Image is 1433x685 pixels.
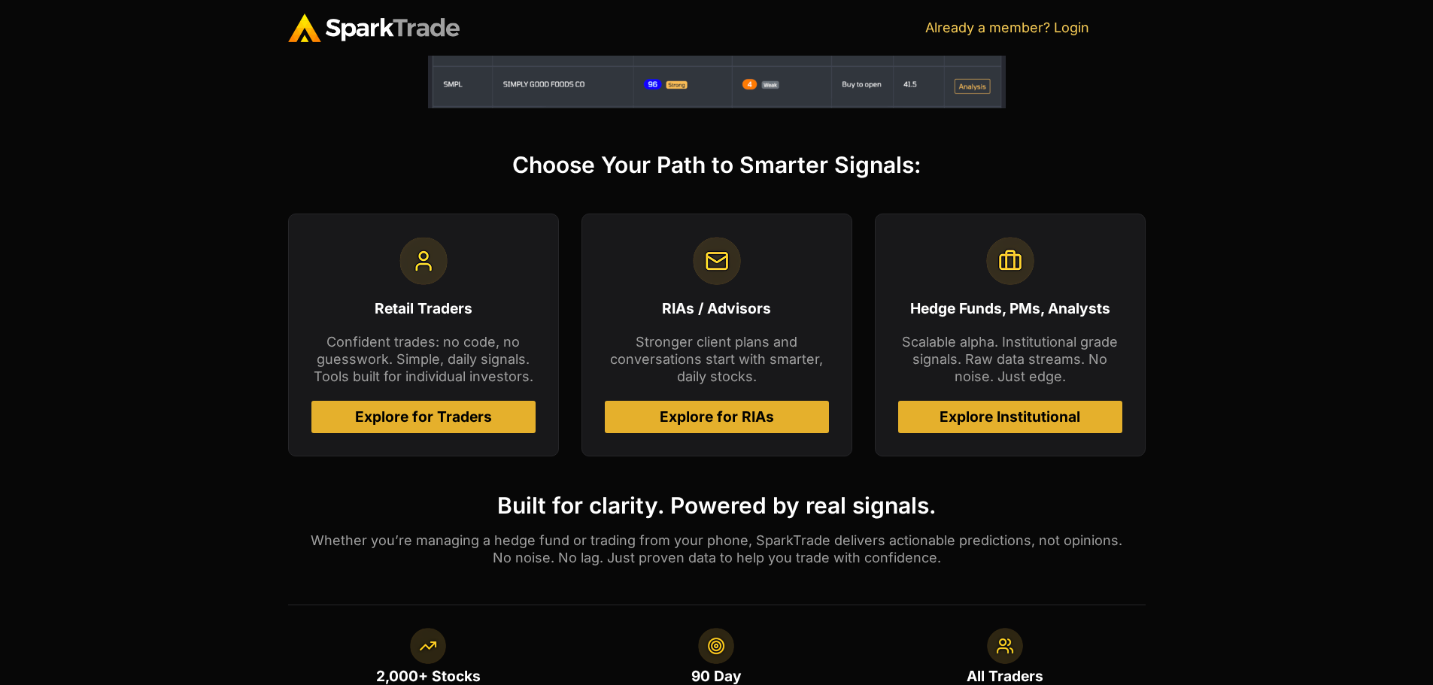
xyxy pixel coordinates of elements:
[898,401,1122,433] a: Explore Institutional
[605,401,829,433] a: Explore for RIAs
[288,532,1146,567] p: Whether you’re managing a hedge fund or trading from your phone, SparkTrade delivers actionable p...
[662,299,771,317] span: RIAs / Advisors
[376,667,481,685] span: 2,000+ Stocks
[898,333,1122,386] p: Scalable alpha. Institutional grade signals. Raw data streams. No noise. Just edge.
[691,667,742,685] span: 90 Day
[375,299,472,317] span: Retail Traders
[910,299,1110,317] span: Hedge Funds, PMs, Analysts
[925,20,1089,35] a: Already a member? Login
[288,153,1146,176] h3: Choose Your Path to Smarter Signals:
[311,401,536,433] a: Explore for Traders
[311,333,536,386] p: Confident trades: no code, no guesswork. Simple, daily signals. Tools built for individual invest...
[288,494,1146,517] h4: Built for clarity. Powered by real signals.
[660,410,774,424] span: Explore for RIAs
[605,333,829,386] p: Stronger client plans and conversations start with smarter, daily stocks.
[355,410,492,424] span: Explore for Traders
[940,410,1080,424] span: Explore Institutional
[967,667,1043,685] span: All Traders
